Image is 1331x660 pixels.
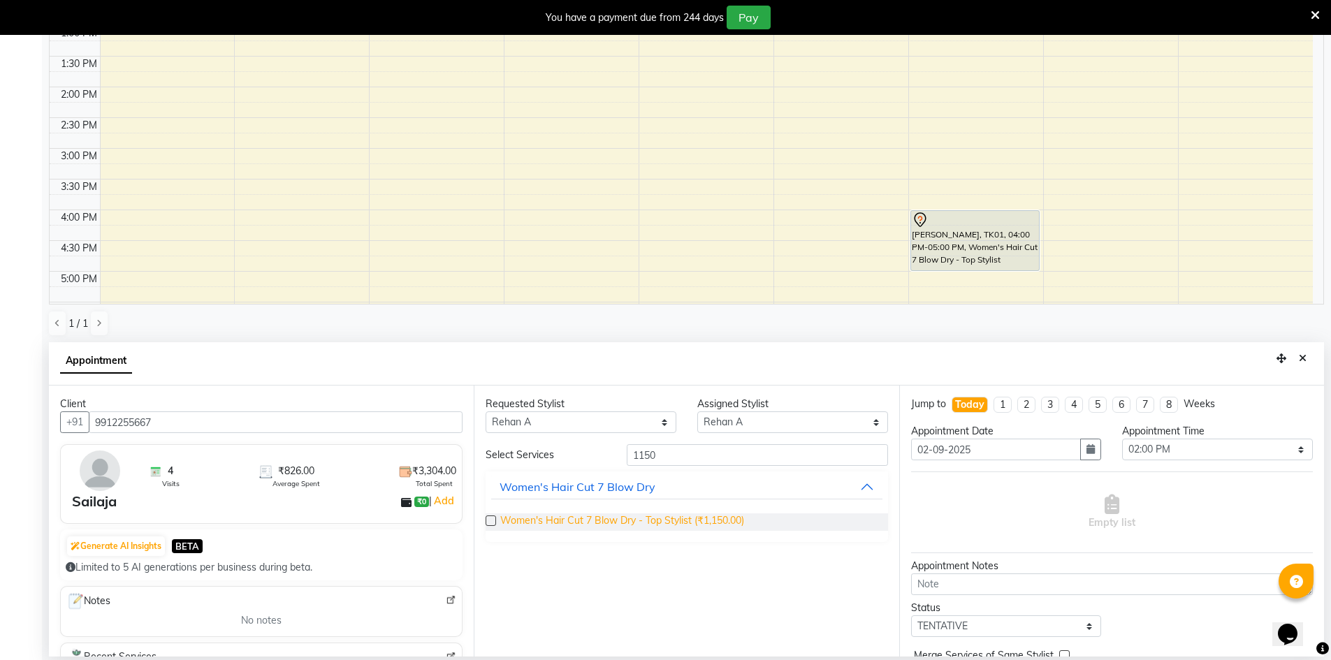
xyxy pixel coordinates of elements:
div: Status [911,601,1102,615]
span: | [429,492,456,509]
div: 3:00 PM [58,149,100,163]
li: 8 [1160,397,1178,413]
div: Appointment Notes [911,559,1313,573]
div: Weeks [1184,397,1215,411]
div: 5:30 PM [58,302,100,317]
input: Search by Name/Mobile/Email/Code [89,411,463,433]
span: BETA [172,539,203,552]
div: Appointment Date [911,424,1102,439]
span: Appointment [60,349,132,374]
img: avatar [80,450,120,491]
span: 4 [168,464,173,478]
div: Select Services [475,448,616,462]
div: Appointment Time [1122,424,1313,439]
li: 6 [1112,397,1130,413]
li: 5 [1089,397,1107,413]
span: Total Spent [416,478,453,489]
div: 2:30 PM [58,118,100,133]
li: 4 [1065,397,1083,413]
input: Search by service name [627,444,888,466]
span: Average Spent [272,478,320,489]
div: Client [60,397,463,411]
button: Generate AI Insights [67,536,165,556]
span: No notes [241,613,282,628]
div: Women's Hair Cut 7 Blow Dry [500,478,655,495]
div: 2:00 PM [58,87,100,102]
span: ₹3,304.00 [412,464,456,478]
div: 4:00 PM [58,210,100,225]
button: Pay [727,6,771,29]
div: You have a payment due from 244 days [546,10,724,25]
div: Assigned Stylist [697,397,888,411]
span: ₹0 [414,497,429,508]
div: Today [955,397,984,412]
div: 5:00 PM [58,272,100,286]
button: Women's Hair Cut 7 Blow Dry [491,474,882,499]
span: Empty list [1089,494,1135,530]
span: 1 / 1 [68,316,88,331]
div: Limited to 5 AI generations per business during beta. [66,560,457,575]
li: 3 [1041,397,1059,413]
span: Notes [66,592,110,610]
button: +91 [60,411,89,433]
div: 4:30 PM [58,241,100,256]
span: ₹826.00 [278,464,314,478]
button: Close [1293,348,1313,369]
li: 7 [1136,397,1154,413]
input: yyyy-mm-dd [911,439,1082,460]
a: Add [432,492,456,509]
span: Women's Hair Cut 7 Blow Dry - Top Stylist (₹1,150.00) [500,513,744,531]
div: Sailaja [72,491,117,512]
li: 2 [1017,397,1035,413]
div: [PERSON_NAME], TK01, 04:00 PM-05:00 PM, Women's Hair Cut 7 Blow Dry - Top Stylist [911,211,1039,270]
iframe: chat widget [1272,604,1317,646]
div: Requested Stylist [486,397,676,411]
div: 3:30 PM [58,179,100,194]
li: 1 [994,397,1012,413]
div: 1:30 PM [58,57,100,71]
div: Jump to [911,397,946,411]
span: Visits [162,478,180,489]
